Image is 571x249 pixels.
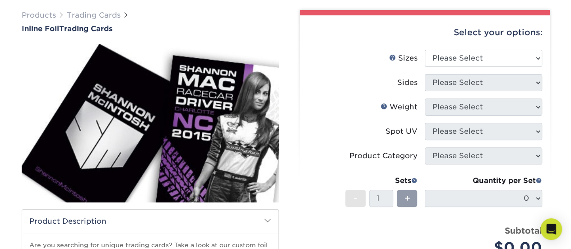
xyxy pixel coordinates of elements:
[540,218,562,240] div: Open Intercom Messenger
[67,11,121,19] a: Trading Cards
[381,102,418,113] div: Weight
[385,126,418,137] div: Spot UV
[22,24,279,33] a: Inline FoilTrading Cards
[505,226,542,235] strong: Subtotal
[22,34,279,212] img: Inline Foil 01
[404,192,410,205] span: +
[22,210,279,233] h2: Product Description
[22,24,279,33] h1: Trading Cards
[389,53,418,64] div: Sizes
[307,15,543,50] div: Select your options:
[425,175,542,186] div: Quantity per Set
[22,11,56,19] a: Products
[22,24,59,33] span: Inline Foil
[345,175,418,186] div: Sets
[397,77,418,88] div: Sides
[349,150,418,161] div: Product Category
[353,192,357,205] span: -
